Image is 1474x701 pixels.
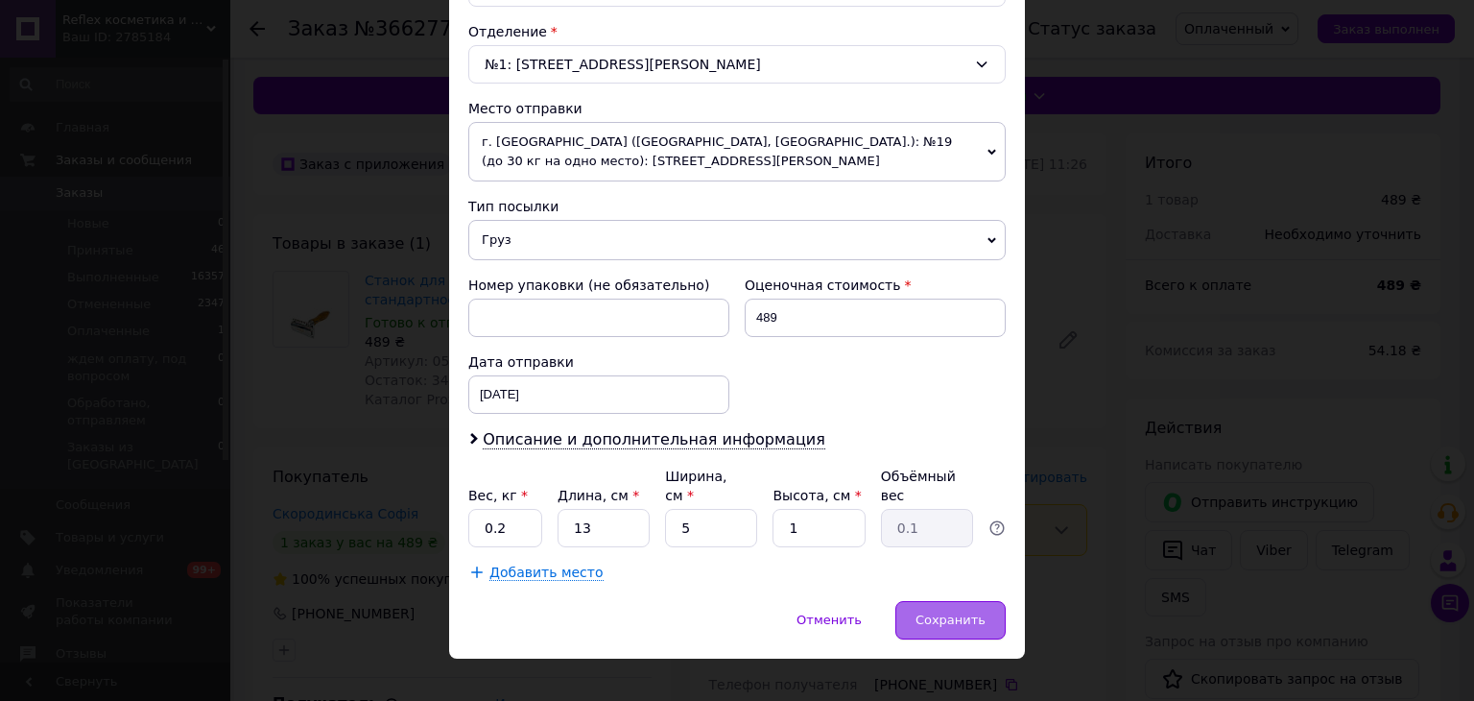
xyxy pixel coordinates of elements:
label: Ширина, см [665,469,726,503]
span: г. [GEOGRAPHIC_DATA] ([GEOGRAPHIC_DATA], [GEOGRAPHIC_DATA].): №19 (до 30 кг на одно место): [STRE... [468,122,1006,181]
label: Вес, кг [468,488,528,503]
span: Добавить место [489,565,604,581]
span: Место отправки [468,101,582,116]
label: Длина, см [558,488,639,503]
label: Высота, см [773,488,861,503]
div: Отделение [468,22,1006,41]
span: Тип посылки [468,199,559,214]
div: Номер упаковки (не обязательно) [468,276,729,295]
div: Оценочная стоимость [745,276,1006,295]
span: Отменить [796,613,862,627]
span: Описание и дополнительная информация [483,430,825,449]
span: Сохранить [915,613,986,627]
span: Груз [468,220,1006,260]
div: Объёмный вес [881,467,973,505]
div: Дата отправки [468,352,729,372]
div: №1: [STREET_ADDRESS][PERSON_NAME] [468,45,1006,84]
